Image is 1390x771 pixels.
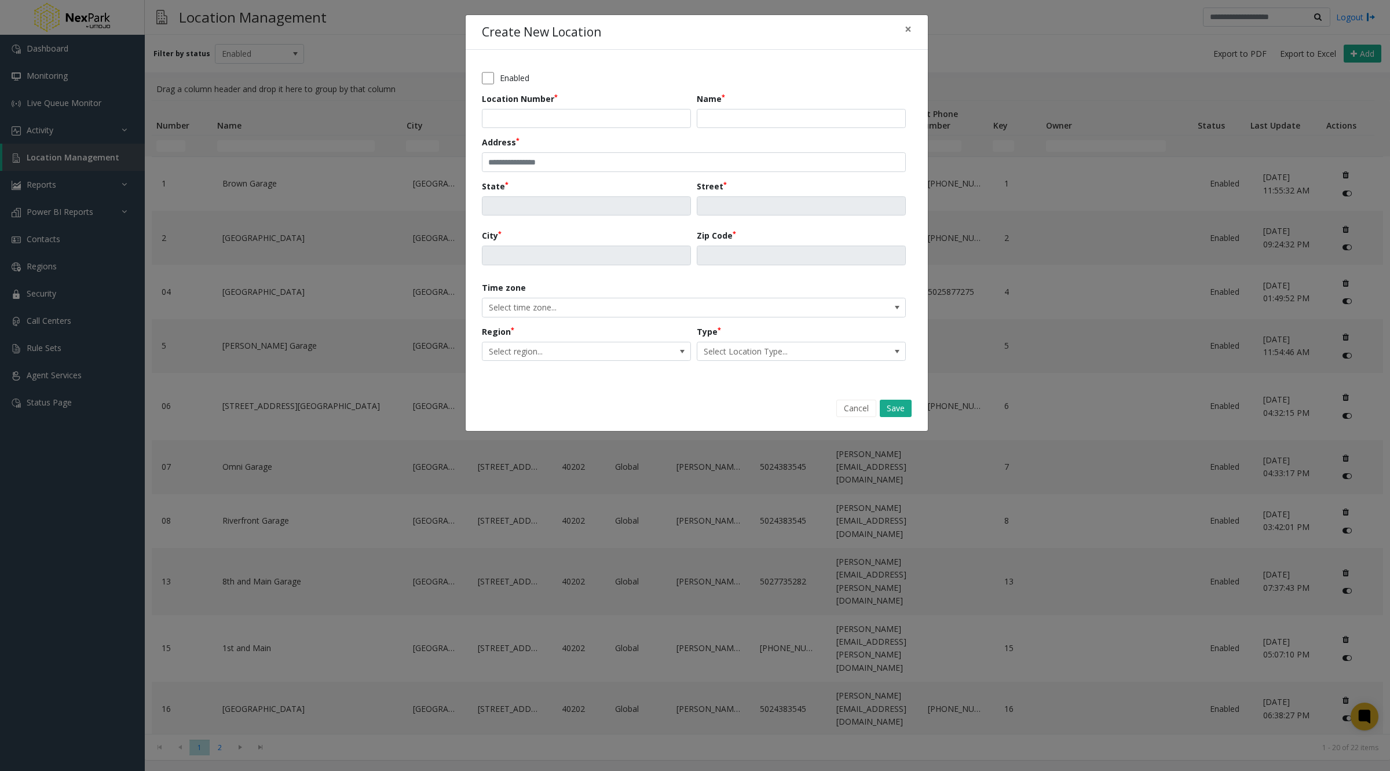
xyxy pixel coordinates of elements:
app-dropdown: The timezone is automatically set based on the address and cannot be edited. [482,301,906,312]
label: Street [697,180,727,192]
span: × [905,21,912,37]
label: Enabled [500,72,529,84]
label: Zip Code [697,229,736,242]
span: Select Location Type... [697,342,864,361]
button: Save [880,400,912,417]
span: Select region... [482,342,649,361]
button: Close [897,15,920,43]
label: City [482,229,502,242]
label: Name [697,93,725,105]
button: Cancel [836,400,876,417]
span: Select time zone... [482,298,821,317]
label: Address [482,136,520,148]
label: Time zone [482,282,526,294]
label: Location Number [482,93,558,105]
label: Region [482,326,514,338]
h4: Create New Location [482,23,601,42]
label: Type [697,326,721,338]
label: State [482,180,509,192]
